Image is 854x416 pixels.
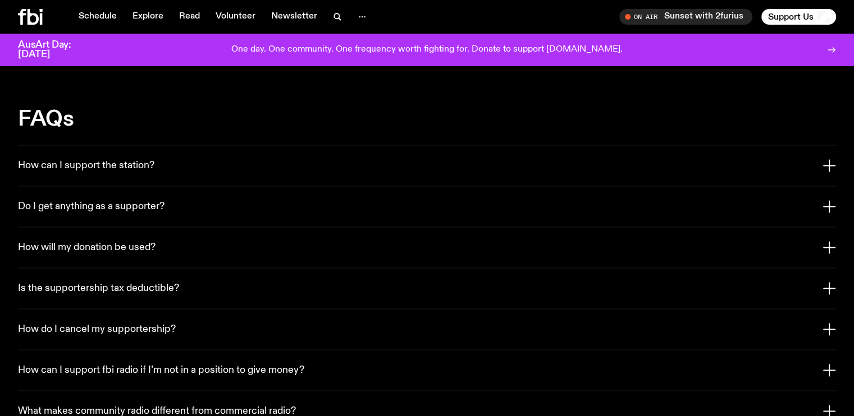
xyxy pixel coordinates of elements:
[18,40,90,59] h3: AusArt Day: [DATE]
[18,186,836,227] button: Do I get anything as a supporter?
[231,45,623,55] p: One day. One community. One frequency worth fighting for. Donate to support [DOMAIN_NAME].
[264,9,324,25] a: Newsletter
[18,364,304,376] h3: How can I support fbi radio if I’m not in a position to give money?
[18,268,836,308] button: Is the supportership tax deductible?
[209,9,262,25] a: Volunteer
[761,9,836,25] button: Support Us
[18,241,156,253] h3: How will my donation be used?
[72,9,124,25] a: Schedule
[126,9,170,25] a: Explore
[768,12,814,22] span: Support Us
[18,309,836,349] button: How do I cancel my supportership?
[18,227,836,267] button: How will my donation be used?
[18,282,179,294] h3: Is the supportership tax deductible?
[18,159,154,172] h3: How can I support the station?
[18,109,836,129] h2: FAQs
[18,200,165,212] h3: Do I get anything as a supporter?
[172,9,207,25] a: Read
[18,350,836,390] button: How can I support fbi radio if I’m not in a position to give money?
[18,145,836,186] button: How can I support the station?
[18,323,176,335] h3: How do I cancel my supportership?
[619,9,752,25] button: On AirSunset with 2furius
